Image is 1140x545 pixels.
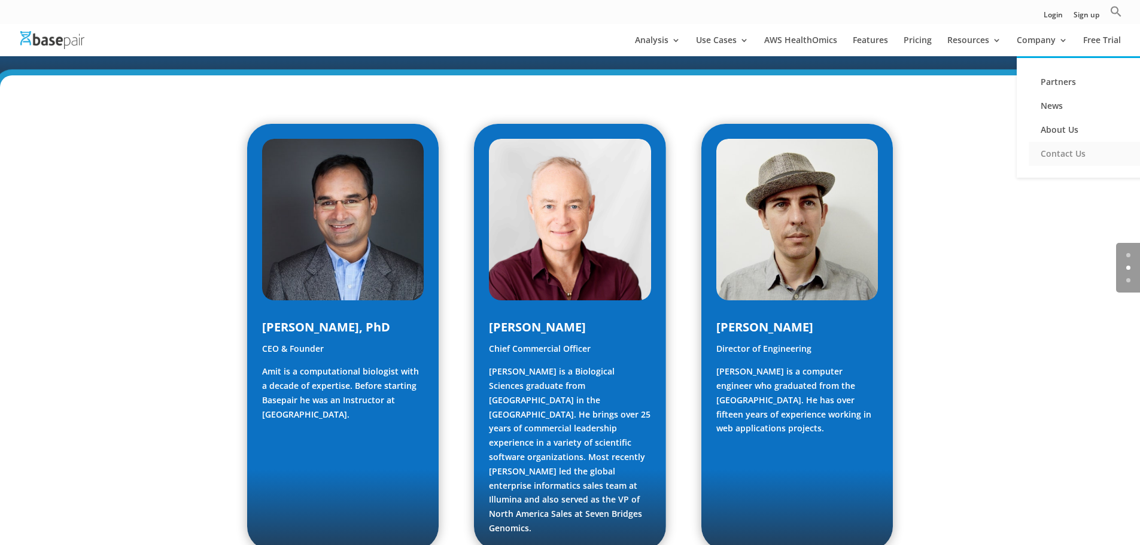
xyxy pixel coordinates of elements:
[1110,5,1122,17] svg: Search
[764,36,837,56] a: AWS HealthOmics
[853,36,888,56] a: Features
[489,342,650,364] p: Chief Commercial Officer
[1017,36,1068,56] a: Company
[20,31,84,48] img: Basepair
[1083,36,1121,56] a: Free Trial
[489,319,586,335] span: [PERSON_NAME]
[1074,11,1099,24] a: Sign up
[262,342,424,364] p: CEO & Founder
[716,364,878,436] p: [PERSON_NAME] is a computer engineer who graduated from the [GEOGRAPHIC_DATA]. He has over fiftee...
[635,36,680,56] a: Analysis
[910,459,1126,531] iframe: Drift Widget Chat Controller
[1126,278,1130,282] a: 2
[1126,253,1130,257] a: 0
[1126,266,1130,270] a: 1
[947,36,1001,56] a: Resources
[696,36,749,56] a: Use Cases
[716,342,878,364] p: Director of Engineering
[262,319,390,335] span: [PERSON_NAME], PhD
[904,36,932,56] a: Pricing
[262,364,424,421] p: Amit is a computational biologist with a decade of expertise. Before starting Basepair he was an ...
[1110,5,1122,24] a: Search Icon Link
[1044,11,1063,24] a: Login
[716,319,813,335] span: [PERSON_NAME]
[489,364,650,535] p: [PERSON_NAME] is a Biological Sciences graduate from [GEOGRAPHIC_DATA] in the [GEOGRAPHIC_DATA]. ...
